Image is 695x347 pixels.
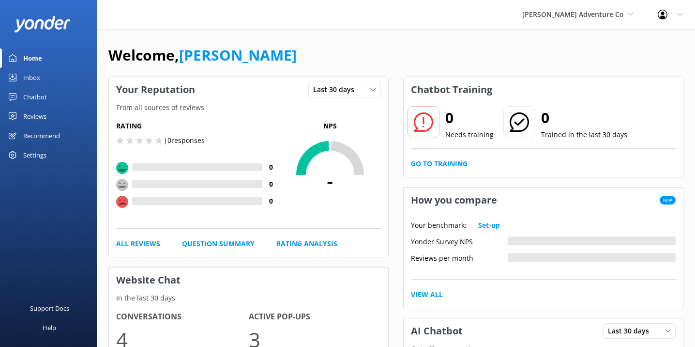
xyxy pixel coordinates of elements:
[279,168,381,192] span: -
[249,311,381,323] h4: Active Pop-ups
[23,68,40,87] div: Inbox
[23,48,42,68] div: Home
[109,77,202,102] h3: Your Reputation
[23,145,46,165] div: Settings
[522,10,624,19] span: [PERSON_NAME] Adventure Co
[445,106,494,129] h2: 0
[108,44,297,67] h1: Welcome,
[276,238,337,249] a: Rating Analysis
[43,318,56,337] div: Help
[411,158,468,169] a: Go to Training
[404,318,470,344] h3: AI Chatbot
[541,129,627,140] p: Trained in the last 30 days
[109,293,388,303] p: In the last 30 days
[179,45,297,65] a: [PERSON_NAME]
[541,106,627,129] h2: 0
[660,196,676,205] span: New
[262,196,279,206] h4: 0
[109,268,388,293] h3: Website Chat
[116,238,160,249] a: All Reviews
[23,87,47,107] div: Chatbot
[279,121,381,131] p: NPS
[478,220,500,231] a: Set-up
[164,135,205,146] p: | 0 responses
[608,326,655,336] span: Last 30 days
[30,299,69,318] div: Support Docs
[313,84,360,95] span: Last 30 days
[411,220,467,231] p: Your benchmark:
[116,311,249,323] h4: Conversations
[411,289,443,300] a: View All
[404,188,504,213] h3: How you compare
[116,121,279,131] h5: Rating
[411,237,508,245] div: Yonder Survey NPS
[15,16,70,32] img: yonder-white-logo.png
[109,102,388,113] p: From all sources of reviews
[262,162,279,173] h4: 0
[262,179,279,189] h4: 0
[445,129,494,140] p: Needs training
[182,238,255,249] a: Question Summary
[23,126,60,145] div: Recommend
[411,253,508,262] div: Reviews per month
[23,107,46,126] div: Reviews
[404,77,499,102] h3: Chatbot Training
